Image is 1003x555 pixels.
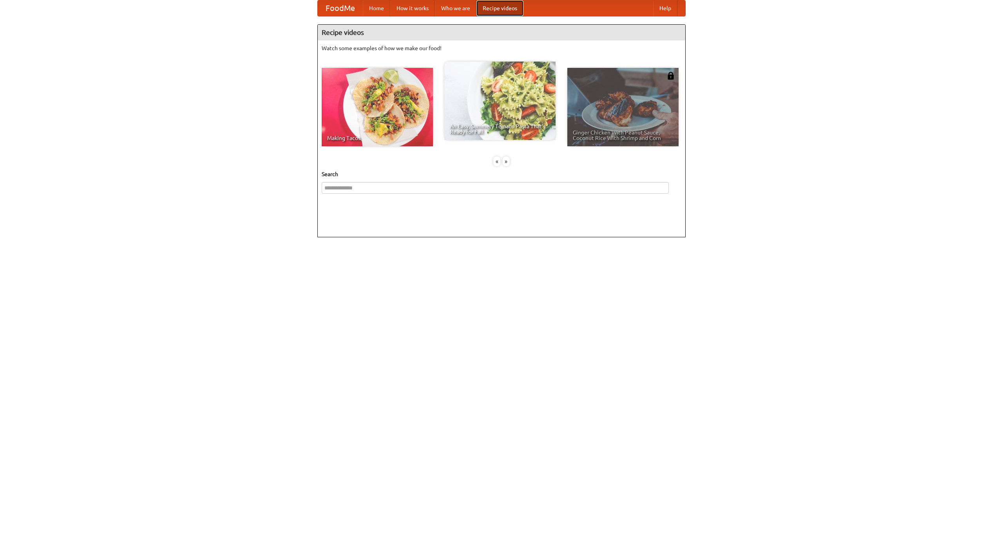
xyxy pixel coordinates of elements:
a: FoodMe [318,0,363,16]
a: Who we are [435,0,476,16]
h4: Recipe videos [318,25,685,40]
a: Help [653,0,677,16]
a: An Easy, Summery Tomato Pasta That's Ready for Fall [444,62,556,140]
span: An Easy, Summery Tomato Pasta That's Ready for Fall [450,124,550,135]
a: Home [363,0,390,16]
div: « [493,156,500,166]
p: Watch some examples of how we make our food! [322,44,681,52]
img: 483408.png [667,72,675,80]
div: » [503,156,510,166]
a: Making Tacos [322,68,433,146]
span: Making Tacos [327,135,427,141]
a: How it works [390,0,435,16]
h5: Search [322,170,681,178]
a: Recipe videos [476,0,523,16]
